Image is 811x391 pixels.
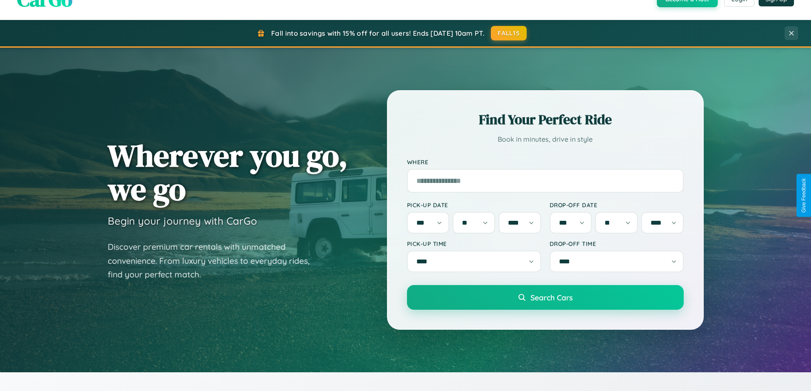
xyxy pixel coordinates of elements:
span: Fall into savings with 15% off for all users! Ends [DATE] 10am PT. [271,29,484,37]
h3: Begin your journey with CarGo [108,214,257,227]
h1: Wherever you go, we go [108,139,348,206]
label: Where [407,158,684,166]
button: FALL15 [491,26,527,40]
label: Pick-up Date [407,201,541,208]
label: Drop-off Time [550,240,684,247]
button: Search Cars [407,285,684,310]
label: Drop-off Date [550,201,684,208]
label: Pick-up Time [407,240,541,247]
h2: Find Your Perfect Ride [407,110,684,129]
p: Discover premium car rentals with unmatched convenience. From luxury vehicles to everyday rides, ... [108,240,321,282]
p: Book in minutes, drive in style [407,133,684,146]
span: Search Cars [530,293,573,302]
div: Give Feedback [801,178,807,213]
